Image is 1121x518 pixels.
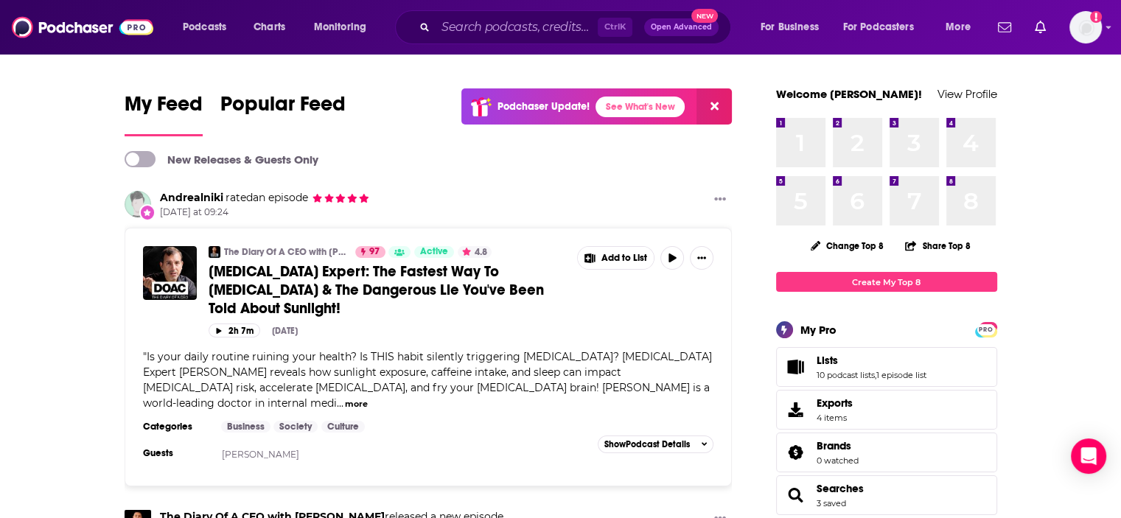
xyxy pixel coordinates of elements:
h3: Categories [143,421,209,433]
input: Search podcasts, credits, & more... [436,15,598,39]
a: Active [414,246,454,258]
button: Share Top 8 [904,231,971,260]
span: Podcasts [183,17,226,38]
a: Searches [781,485,811,505]
a: [PERSON_NAME] [222,449,299,460]
a: Andrealniki [160,191,223,204]
img: Vitamin D Expert: The Fastest Way To Dementia & The Dangerous Lie You've Been Told About Sunlight! [143,246,197,300]
button: 4.8 [458,246,492,258]
a: Create My Top 8 [776,272,997,292]
a: 1 episode list [876,370,926,380]
a: Culture [321,421,365,433]
span: Logged in as mindyn [1069,11,1102,43]
a: Show notifications dropdown [992,15,1017,40]
span: 4 items [817,413,853,423]
div: Search podcasts, credits, & more... [409,10,745,44]
button: open menu [935,15,989,39]
img: Podchaser - Follow, Share and Rate Podcasts [12,13,153,41]
svg: Add a profile image [1090,11,1102,23]
a: PRO [977,323,995,335]
a: Brands [781,442,811,463]
span: Searches [776,475,997,515]
a: Society [273,421,318,433]
button: ShowPodcast Details [598,435,714,453]
a: Searches [817,482,864,495]
span: Lists [776,347,997,387]
span: New [691,9,718,23]
a: Popular Feed [220,91,346,136]
span: [MEDICAL_DATA] Expert: The Fastest Way To [MEDICAL_DATA] & The Dangerous Lie You've Been Told Abo... [209,262,544,318]
span: Active [420,245,448,259]
span: Exports [817,396,853,410]
a: [MEDICAL_DATA] Expert: The Fastest Way To [MEDICAL_DATA] & The Dangerous Lie You've Been Told Abo... [209,262,567,318]
span: Brands [776,433,997,472]
span: More [946,17,971,38]
a: Exports [776,390,997,430]
img: The Diary Of A CEO with Steven Bartlett [209,246,220,258]
span: Exports [781,399,811,420]
a: My Feed [125,91,203,136]
a: Charts [244,15,294,39]
a: Business [221,421,270,433]
span: Popular Feed [220,91,346,125]
a: The Diary Of A CEO with [PERSON_NAME] [224,246,346,258]
span: Charts [254,17,285,38]
button: more [345,398,368,410]
div: [DATE] [272,326,298,336]
span: an episode [223,191,308,204]
span: Monitoring [314,17,366,38]
a: New Releases & Guests Only [125,151,318,167]
span: Show Podcast Details [604,439,690,449]
a: View Profile [937,87,997,101]
span: Ctrl K [598,18,632,37]
button: open menu [304,15,385,39]
span: ... [337,396,343,410]
button: Open AdvancedNew [644,18,719,36]
a: Brands [817,439,859,452]
span: For Podcasters [843,17,914,38]
span: My Feed [125,91,203,125]
button: 2h 7m [209,323,260,337]
a: 3 saved [817,498,846,508]
a: Show notifications dropdown [1029,15,1052,40]
a: 97 [355,246,385,258]
a: 10 podcast lists [817,370,875,380]
button: Show More Button [690,246,713,270]
span: 97 [369,245,380,259]
a: Lists [781,357,811,377]
div: Open Intercom Messenger [1071,438,1106,474]
button: open menu [834,15,935,39]
div: New Rating [139,204,156,220]
img: User Profile [1069,11,1102,43]
span: Andrealniki's Rating: 5 out of 5 [311,192,369,203]
span: For Business [761,17,819,38]
span: rated [226,191,253,204]
a: Lists [817,354,926,367]
span: " [143,350,712,410]
a: 0 watched [817,455,859,466]
a: See What's New [596,97,685,117]
span: Brands [817,439,851,452]
a: Welcome [PERSON_NAME]! [776,87,922,101]
h3: Guests [143,447,209,459]
span: Lists [817,354,838,367]
button: open menu [750,15,837,39]
img: Andrealniki [125,191,151,217]
button: Show More Button [578,247,654,269]
button: Show profile menu [1069,11,1102,43]
button: open menu [172,15,245,39]
p: Podchaser Update! [497,100,590,113]
button: Change Top 8 [802,237,893,255]
span: Add to List [601,253,647,264]
span: [DATE] at 09:24 [160,206,370,219]
div: My Pro [800,323,837,337]
span: Is your daily routine ruining your health? Is THIS habit silently triggering [MEDICAL_DATA]? [MED... [143,350,712,410]
span: , [875,370,876,380]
